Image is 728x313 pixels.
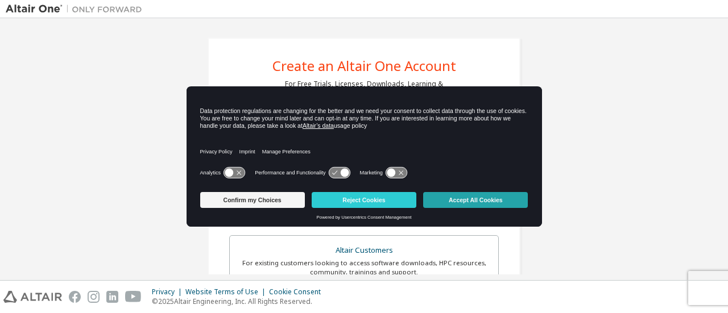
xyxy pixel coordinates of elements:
[6,3,148,15] img: Altair One
[3,291,62,303] img: altair_logo.svg
[88,291,100,303] img: instagram.svg
[237,258,491,277] div: For existing customers looking to access software downloads, HPC resources, community, trainings ...
[185,287,269,297] div: Website Terms of Use
[69,291,81,303] img: facebook.svg
[285,80,443,98] div: For Free Trials, Licenses, Downloads, Learning & Documentation and so much more.
[272,59,456,73] div: Create an Altair One Account
[125,291,142,303] img: youtube.svg
[237,243,491,258] div: Altair Customers
[152,297,328,306] p: © 2025 Altair Engineering, Inc. All Rights Reserved.
[152,287,185,297] div: Privacy
[106,291,118,303] img: linkedin.svg
[269,287,328,297] div: Cookie Consent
